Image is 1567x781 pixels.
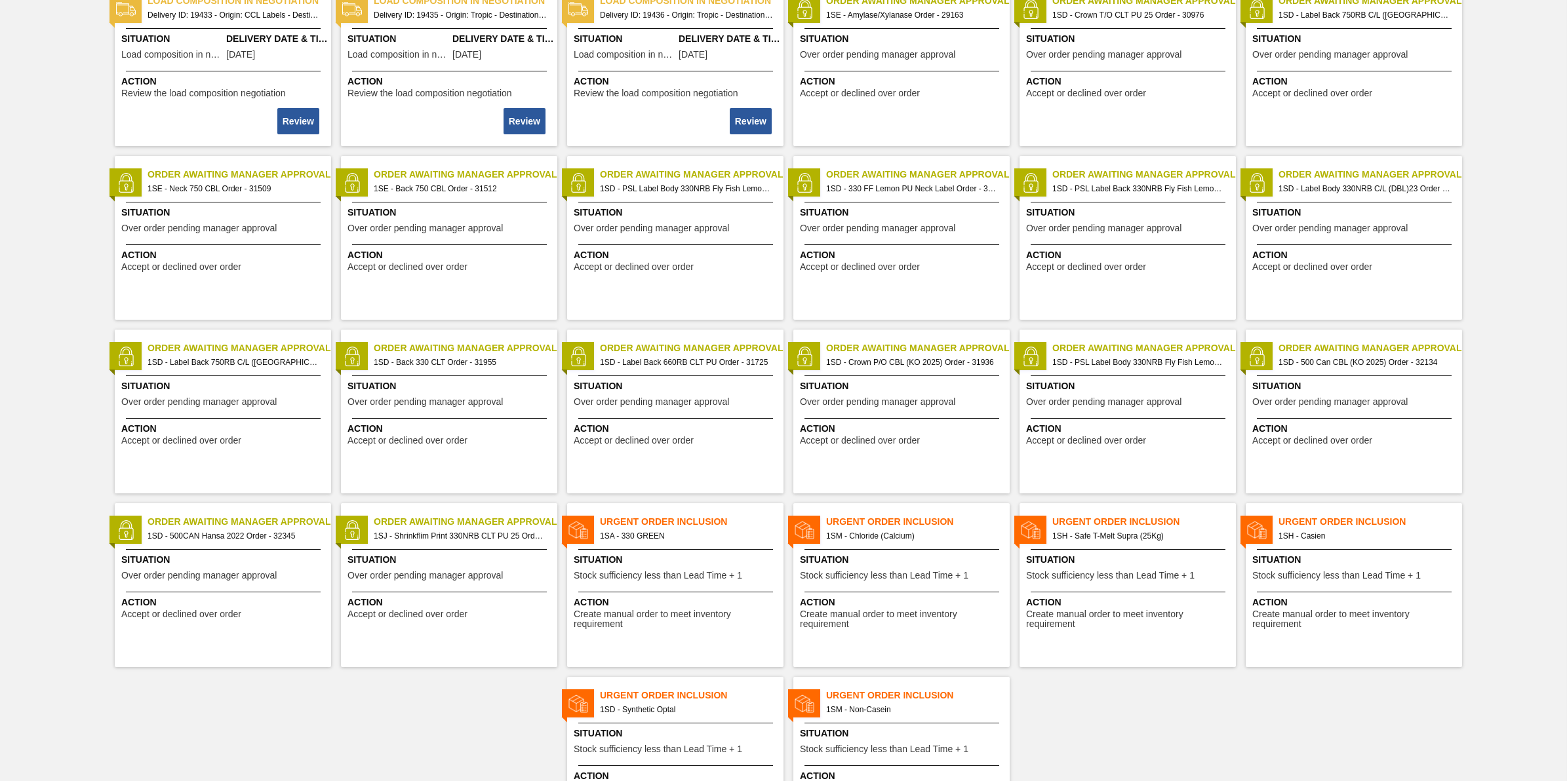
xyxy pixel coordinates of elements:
[347,596,554,609] span: Action
[226,32,328,46] span: Delivery Date & Time
[1026,553,1233,567] span: Situation
[148,8,321,22] span: Delivery ID: 19433 - Origin: CCL Labels - Destination: 1SA
[342,173,362,193] img: status
[1279,341,1462,355] span: Order Awaiting Manager Approval
[574,422,780,436] span: Action
[121,397,277,407] span: Over order pending manager approval
[600,168,783,181] span: Order Awaiting Manager Approval
[148,355,321,370] span: 1SD - Label Back 750RB C/L (Hogwarts) Order - 31954
[800,553,1006,567] span: Situation
[347,262,467,272] span: Accept or declined over order
[574,88,738,98] span: Review the load composition negotiation
[574,50,675,60] span: Load composition in negotiation
[1279,355,1452,370] span: 1SD - 500 Can CBL (KO 2025) Order - 32134
[1252,75,1459,88] span: Action
[600,355,773,370] span: 1SD - Label Back 660RB CLT PU Order - 31725
[800,88,920,98] span: Accept or declined over order
[1052,355,1225,370] span: 1SD - PSL Label Body 330NRB Fly Fish Lemon PU Order - 31956
[574,744,742,754] span: Stock sufficiency less than Lead Time + 1
[121,88,286,98] span: Review the load composition negotiation
[1026,206,1233,219] span: Situation
[826,689,1010,702] span: Urgent Order Inclusion
[148,529,321,543] span: 1SD - 500CAN Hansa 2022 Order - 32345
[574,571,742,581] span: Stock sufficiency less than Lead Time + 1
[826,168,1010,181] span: Order Awaiting Manager Approval
[1279,181,1452,196] span: 1SD - Label Body 330NRB C/L (DBL)23 Order - 31729
[347,553,554,567] span: Situation
[121,223,277,233] span: Over order pending manager approval
[1252,609,1459,630] span: Create manual order to meet inventory requirement
[1021,347,1041,366] img: status
[1026,436,1146,446] span: Accept or declined over order
[826,8,999,22] span: 1SE - Amylase/Xylanase Order - 29163
[574,262,694,272] span: Accept or declined over order
[800,397,955,407] span: Over order pending manager approval
[1026,596,1233,609] span: Action
[1052,341,1236,355] span: Order Awaiting Manager Approval
[1026,248,1233,262] span: Action
[574,397,729,407] span: Over order pending manager approval
[121,379,328,393] span: Situation
[347,88,512,98] span: Review the load composition negotiation
[342,347,362,366] img: status
[730,108,772,134] button: Review
[1052,529,1225,543] span: 1SH - Safe T-Melt Supra (25Kg)
[800,32,1006,46] span: Situation
[347,609,467,619] span: Accept or declined over order
[116,347,136,366] img: status
[1026,32,1233,46] span: Situation
[116,520,136,540] img: status
[1252,206,1459,219] span: Situation
[826,181,999,196] span: 1SD - 330 FF Lemon PU Neck Label Order - 31722
[679,32,780,46] span: Delivery Date & Time
[121,248,328,262] span: Action
[347,50,449,60] span: Load composition in negotiation
[800,571,968,581] span: Stock sufficiency less than Lead Time + 1
[1026,50,1181,60] span: Over order pending manager approval
[731,107,773,136] div: Complete task: 2269756
[574,223,729,233] span: Over order pending manager approval
[148,341,331,355] span: Order Awaiting Manager Approval
[347,75,554,88] span: Action
[795,694,814,714] img: status
[574,596,780,609] span: Action
[347,436,467,446] span: Accept or declined over order
[574,32,675,46] span: Situation
[800,596,1006,609] span: Action
[574,75,780,88] span: Action
[1026,262,1146,272] span: Accept or declined over order
[600,529,773,543] span: 1SA - 330 GREEN
[121,75,328,88] span: Action
[277,108,319,134] button: Review
[800,727,1006,740] span: Situation
[1026,397,1181,407] span: Over order pending manager approval
[347,248,554,262] span: Action
[574,553,780,567] span: Situation
[1279,529,1452,543] span: 1SH - Casien
[1021,173,1041,193] img: status
[574,727,780,740] span: Situation
[226,50,255,60] span: 10/03/2025,
[374,529,547,543] span: 1SJ - Shrinkflim Print 330NRB CLT PU 25 Order - 32353
[374,181,547,196] span: 1SE - Back 750 CBL Order - 31512
[347,32,449,46] span: Situation
[374,8,547,22] span: Delivery ID: 19435 - Origin: Tropic - Destination: 1SD
[116,173,136,193] img: status
[347,397,503,407] span: Over order pending manager approval
[795,520,814,540] img: status
[1279,168,1462,181] span: Order Awaiting Manager Approval
[1279,8,1452,22] span: 1SD - Label Back 750RB C/L (Hogwarts) Order - 31480
[600,689,783,702] span: Urgent Order Inclusion
[1252,553,1459,567] span: Situation
[1252,223,1408,233] span: Over order pending manager approval
[452,50,481,60] span: 10/05/2025,
[600,8,773,22] span: Delivery ID: 19436 - Origin: Tropic - Destination: 1SH
[1021,520,1041,540] img: status
[826,341,1010,355] span: Order Awaiting Manager Approval
[1252,596,1459,609] span: Action
[800,75,1006,88] span: Action
[1252,436,1372,446] span: Accept or declined over order
[148,515,331,529] span: Order Awaiting Manager Approval
[121,436,241,446] span: Accept or declined over order
[1252,571,1421,581] span: Stock sufficiency less than Lead Time + 1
